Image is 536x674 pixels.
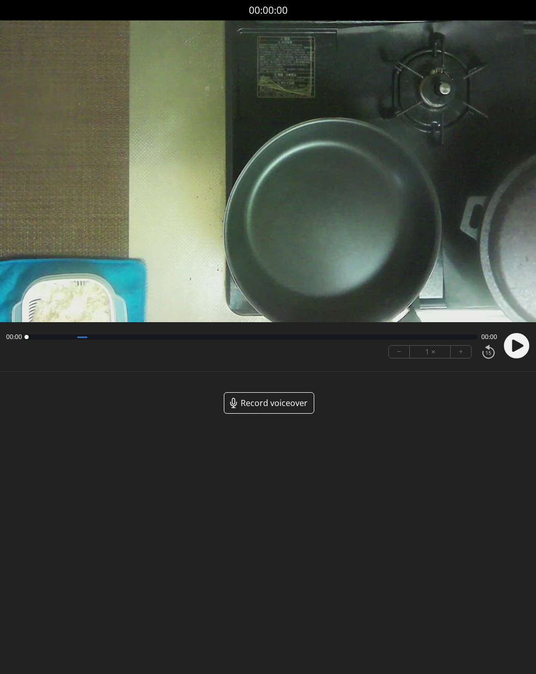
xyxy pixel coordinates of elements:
[451,346,471,358] button: +
[224,392,314,414] a: Record voiceover
[410,346,451,358] div: 1 ×
[249,3,288,18] a: 00:00:00
[481,333,497,341] span: 00:00
[6,333,22,341] span: 00:00
[241,397,308,409] span: Record voiceover
[389,346,410,358] button: −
